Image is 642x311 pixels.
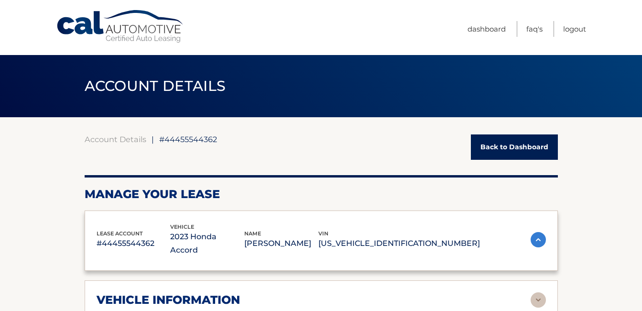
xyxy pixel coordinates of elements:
[56,10,185,44] a: Cal Automotive
[563,21,586,37] a: Logout
[526,21,543,37] a: FAQ's
[471,134,558,160] a: Back to Dashboard
[170,230,244,257] p: 2023 Honda Accord
[97,230,143,237] span: lease account
[244,230,261,237] span: name
[468,21,506,37] a: Dashboard
[152,134,154,144] span: |
[159,134,217,144] span: #44455544362
[318,230,328,237] span: vin
[244,237,318,250] p: [PERSON_NAME]
[531,292,546,308] img: accordion-rest.svg
[97,293,240,307] h2: vehicle information
[531,232,546,247] img: accordion-active.svg
[318,237,480,250] p: [US_VEHICLE_IDENTIFICATION_NUMBER]
[170,223,194,230] span: vehicle
[85,77,226,95] span: ACCOUNT DETAILS
[97,237,171,250] p: #44455544362
[85,187,558,201] h2: Manage Your Lease
[85,134,146,144] a: Account Details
